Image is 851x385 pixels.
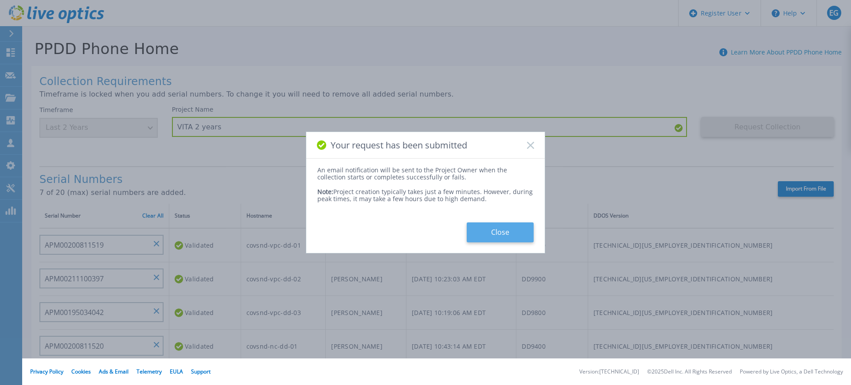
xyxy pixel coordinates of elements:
[467,222,534,242] button: Close
[647,369,732,375] li: © 2025 Dell Inc. All Rights Reserved
[191,368,211,375] a: Support
[99,368,129,375] a: Ads & Email
[137,368,162,375] a: Telemetry
[317,181,534,202] div: Project creation typically takes just a few minutes. However, during peak times, it may take a fe...
[71,368,91,375] a: Cookies
[317,167,534,181] div: An email notification will be sent to the Project Owner when the collection starts or completes s...
[170,368,183,375] a: EULA
[331,140,467,150] span: Your request has been submitted
[740,369,843,375] li: Powered by Live Optics, a Dell Technology
[30,368,63,375] a: Privacy Policy
[579,369,639,375] li: Version: [TECHNICAL_ID]
[317,187,333,196] span: Note:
